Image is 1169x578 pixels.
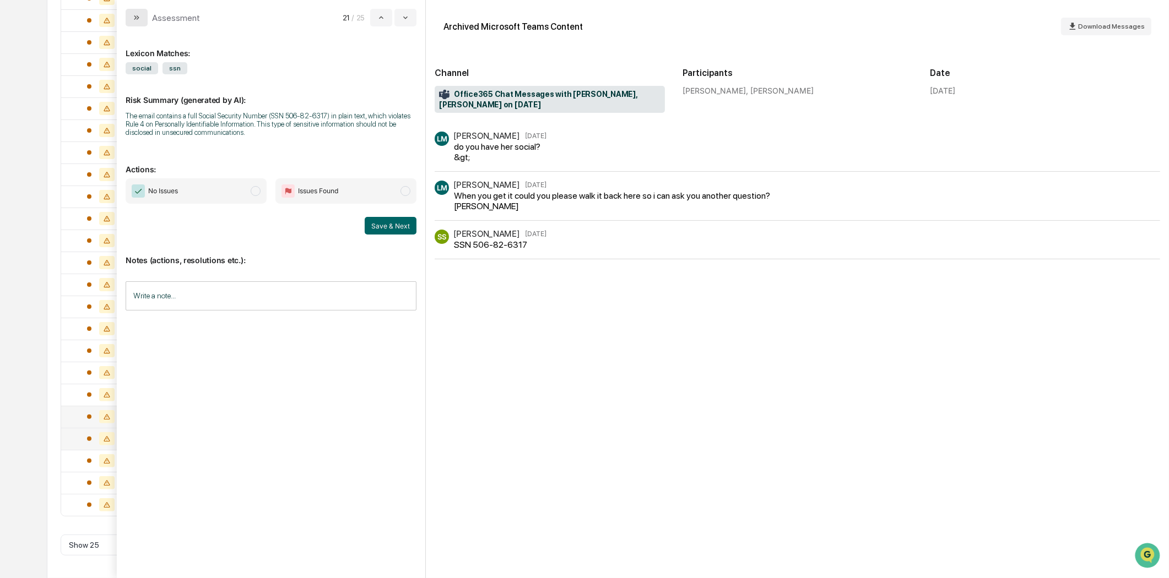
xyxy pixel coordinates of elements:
div: When you get it could you please walk it back here so i can ask you another question? [PERSON_NAME] [454,190,776,211]
div: The email contains a full Social Security Number (SSN 506-82-6317) in plain text, which violates ... [126,112,416,137]
h2: Date [930,68,1160,78]
span: social [126,62,158,74]
span: Office365 Chat Messages with [PERSON_NAME], [PERSON_NAME] on [DATE] [439,89,661,110]
img: Flag [282,184,295,198]
a: Powered byPylon [78,186,133,195]
div: [PERSON_NAME], [PERSON_NAME] [683,86,913,95]
span: Data Lookup [22,160,69,171]
time: Wednesday, July 30, 2025 at 2:06:36 PM [525,181,546,189]
div: [PERSON_NAME] [453,179,519,190]
p: How can we help? [11,23,201,41]
img: 1746055101610-c473b297-6a78-478c-a979-82029cc54cd1 [11,84,31,104]
div: Assessment [152,13,200,23]
p: Notes (actions, resolutions etc.): [126,242,416,265]
a: 🔎Data Lookup [7,155,74,175]
div: SS [435,230,449,244]
p: Risk Summary (generated by AI): [126,82,416,105]
div: 🔎 [11,161,20,170]
span: 21 [343,13,349,22]
div: Lexicon Matches: [126,35,416,58]
p: Actions: [126,151,416,174]
div: SSN 506-82-6317 [454,239,543,250]
span: Issues Found [298,186,338,197]
div: Start new chat [37,84,181,95]
button: Save & Next [365,217,416,235]
iframe: Open customer support [1134,542,1163,571]
span: No Issues [148,186,178,197]
a: 🖐️Preclearance [7,134,75,154]
time: Wednesday, July 30, 2025 at 2:05:28 PM [525,132,546,140]
div: LM [435,132,449,146]
div: We're available if you need us! [37,95,139,104]
div: LM [435,181,449,195]
div: do you have her social?&gt; [454,141,551,162]
span: Attestations [91,139,137,150]
span: Download Messages [1078,23,1145,30]
div: [PERSON_NAME] [453,228,519,239]
div: [PERSON_NAME] [453,130,519,141]
div: [DATE] [930,86,955,95]
span: ssn [163,62,187,74]
span: Pylon [110,187,133,195]
time: Wednesday, July 30, 2025 at 2:07:35 PM [525,230,546,238]
span: Preclearance [22,139,71,150]
h2: Channel [435,68,665,78]
button: Start new chat [187,88,201,101]
span: / 25 [351,13,368,22]
button: Download Messages [1061,18,1151,35]
h2: Participants [683,68,913,78]
div: 🖐️ [11,140,20,149]
img: Checkmark [132,184,145,198]
div: Archived Microsoft Teams Content [443,21,583,32]
div: 🗄️ [80,140,89,149]
a: 🗄️Attestations [75,134,141,154]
